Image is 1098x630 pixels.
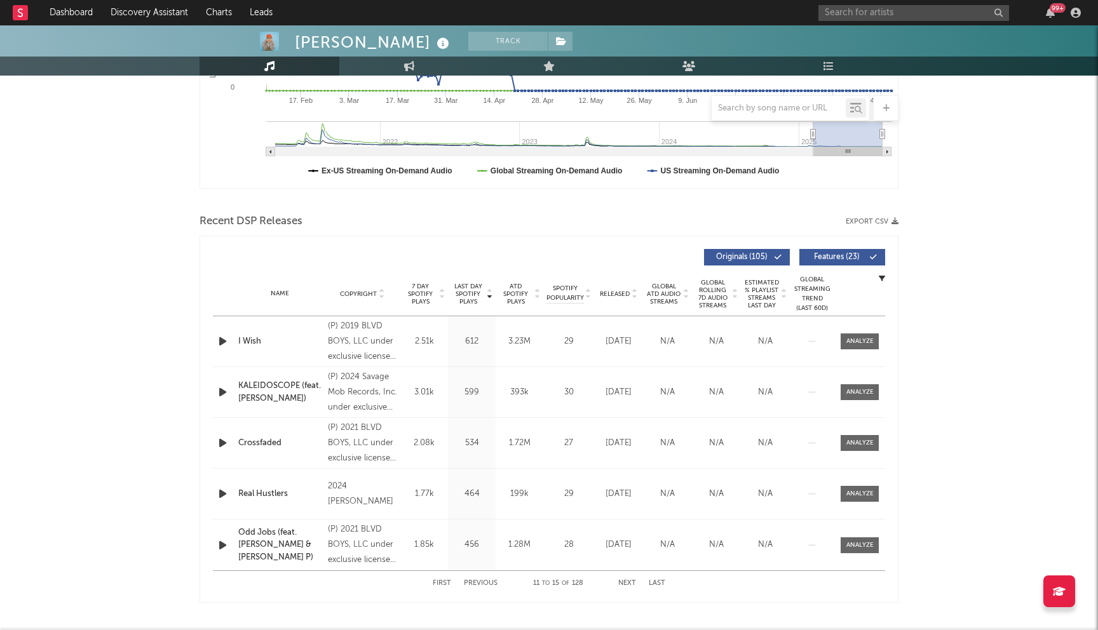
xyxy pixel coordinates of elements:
div: 2.08k [403,437,445,450]
div: 28 [546,539,591,551]
button: Last [649,580,665,587]
div: [DATE] [597,386,640,399]
div: (P) 2024 Savage Mob Records, Inc. under exclusive license to Sony Music Entertainment Canada Inc. [328,370,397,415]
div: N/A [646,488,689,500]
div: Global Streaming Trend (Last 60D) [793,275,831,313]
div: Name [238,289,322,298]
div: 30 [546,386,591,399]
div: 3.23M [499,335,540,348]
span: Estimated % Playlist Streams Last Day [744,279,779,309]
div: N/A [695,488,738,500]
span: Last Day Spotify Plays [451,283,485,305]
div: N/A [646,437,689,450]
span: 7 Day Spotify Plays [403,283,437,305]
div: N/A [744,437,787,450]
div: N/A [744,539,787,551]
text: 0 [231,83,234,91]
div: N/A [744,488,787,500]
div: 29 [546,488,591,500]
div: [DATE] [597,437,640,450]
div: N/A [646,539,689,551]
button: First [433,580,451,587]
text: Global Streaming On-Demand Audio [491,166,623,175]
span: Spotify Popularity [546,284,584,303]
div: N/A [695,437,738,450]
div: 27 [546,437,591,450]
div: N/A [646,335,689,348]
div: N/A [695,335,738,348]
text: Ex-US Streaming On-Demand Audio [322,166,452,175]
div: (P) 2021 BLVD BOYS, LLC under exclusive license to Epic Records, a division of Sony Music Enterta... [328,522,397,568]
div: 2.51k [403,335,445,348]
button: Next [618,580,636,587]
button: Previous [464,580,498,587]
span: Global Rolling 7D Audio Streams [695,279,730,309]
div: N/A [744,386,787,399]
span: Global ATD Audio Streams [646,283,681,305]
div: 599 [451,386,492,399]
span: ATD Spotify Plays [499,283,532,305]
div: 1.85k [403,539,445,551]
div: 1.77k [403,488,445,500]
div: 1.28M [499,539,540,551]
a: Odd Jobs (feat. [PERSON_NAME] & [PERSON_NAME] P) [238,526,322,564]
button: Originals(105) [704,249,790,265]
span: Recent DSP Releases [200,214,302,229]
div: 99 + [1050,3,1066,13]
div: N/A [695,386,738,399]
span: of [562,580,569,586]
div: N/A [646,386,689,399]
div: 456 [451,539,492,551]
span: Copyright [340,290,377,298]
div: 534 [451,437,492,450]
span: to [542,580,550,586]
div: (P) 2021 BLVD BOYS, LLC under exclusive license to Epic Records, a division of Sony Music Enterta... [328,420,397,466]
button: Features(23) [799,249,885,265]
div: 199k [499,488,540,500]
div: [DATE] [597,539,640,551]
div: 464 [451,488,492,500]
div: N/A [695,539,738,551]
div: 1.72M [499,437,540,450]
div: N/A [744,335,787,348]
div: 612 [451,335,492,348]
span: Originals ( 105 ) [712,253,771,261]
a: Real Hustlers [238,488,322,500]
a: I Wish [238,335,322,348]
div: 3.01k [403,386,445,399]
span: Released [600,290,630,298]
a: Crossfaded [238,437,322,450]
button: Track [468,32,548,51]
button: 99+ [1046,8,1055,18]
button: Export CSV [846,218,898,225]
input: Search by song name or URL [712,104,846,114]
div: [DATE] [597,335,640,348]
text: US Streaming On-Demand Audio [660,166,779,175]
div: (P) 2019 BLVD BOYS, LLC under exclusive license to Epic Records, a division of Sony Music Enterta... [328,319,397,365]
div: [PERSON_NAME] [295,32,452,53]
div: 2024 [PERSON_NAME] [328,479,397,509]
div: 29 [546,335,591,348]
a: KALEIDOSCOPE (feat. [PERSON_NAME]) [238,380,322,405]
div: [DATE] [597,488,640,500]
div: 11 15 128 [523,576,593,591]
span: Features ( 23 ) [808,253,866,261]
input: Search for artists [818,5,1009,21]
div: 393k [499,386,540,399]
